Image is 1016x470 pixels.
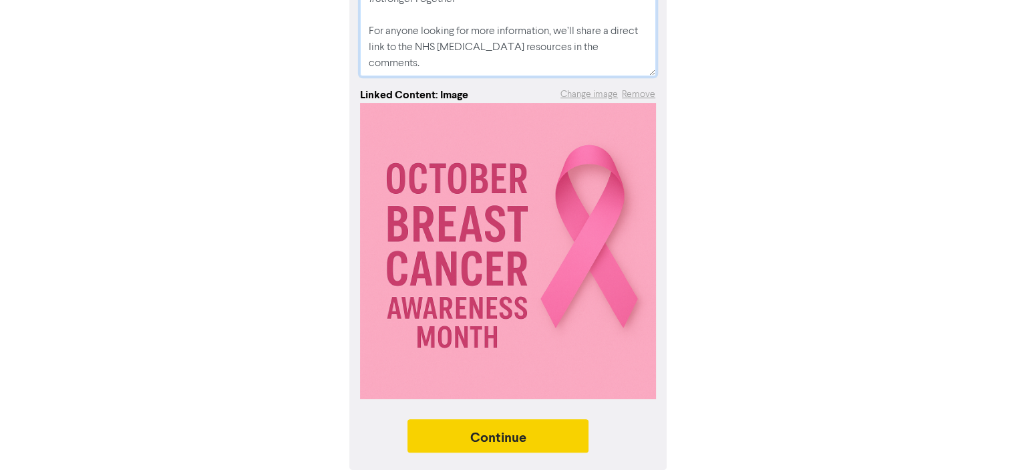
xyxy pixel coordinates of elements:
[360,87,468,103] div: Linked Content: Image
[407,419,589,453] button: Continue
[621,87,656,102] button: Remove
[949,406,1016,470] iframe: Chat Widget
[560,87,619,102] button: Change image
